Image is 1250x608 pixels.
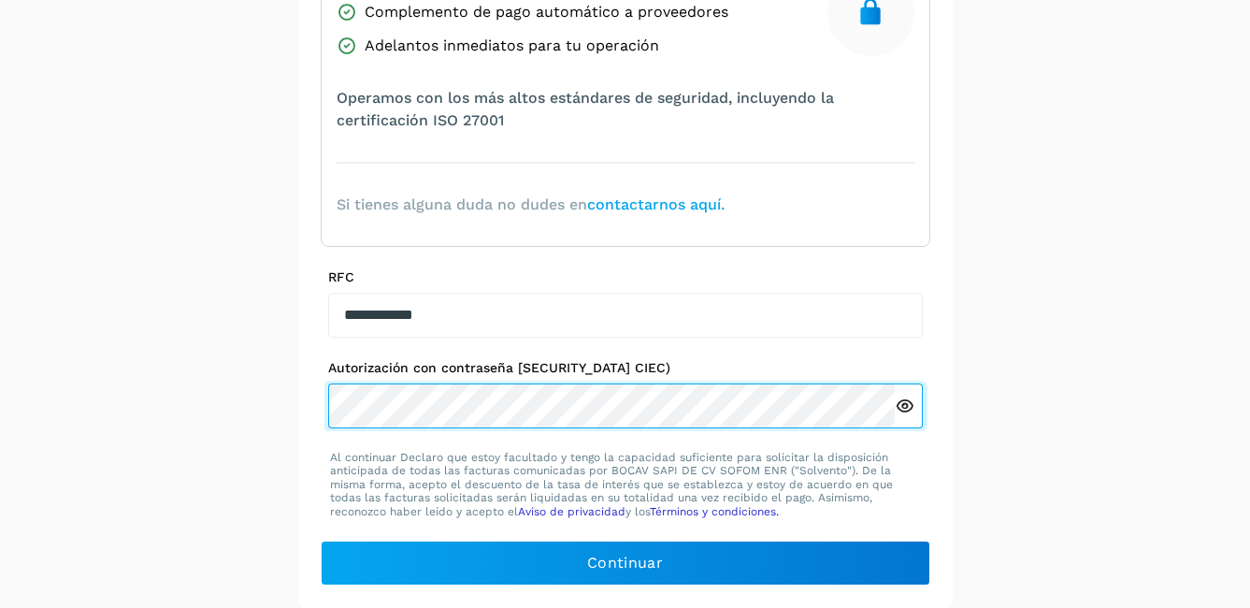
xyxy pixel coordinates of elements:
[587,553,663,573] span: Continuar
[587,195,725,213] a: contactarnos aquí.
[330,451,921,518] p: Al continuar Declaro que estoy facultado y tengo la capacidad suficiente para solicitar la dispos...
[365,35,659,57] span: Adelantos inmediatos para tu operación
[321,541,930,586] button: Continuar
[328,269,923,285] label: RFC
[337,87,914,132] span: Operamos con los más altos estándares de seguridad, incluyendo la certificación ISO 27001
[365,1,728,23] span: Complemento de pago automático a proveedores
[328,360,923,376] label: Autorización con contraseña [SECURITY_DATA] CIEC)
[518,505,625,518] a: Aviso de privacidad
[650,505,779,518] a: Términos y condiciones.
[337,194,725,216] span: Si tienes alguna duda no dudes en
